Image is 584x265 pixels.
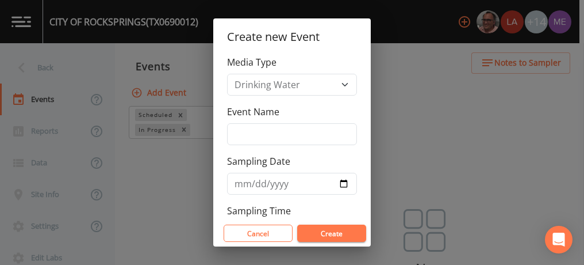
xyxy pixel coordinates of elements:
[213,18,371,55] h2: Create new Event
[227,204,291,218] label: Sampling Time
[545,226,573,253] div: Open Intercom Messenger
[227,55,276,69] label: Media Type
[227,154,290,168] label: Sampling Date
[224,225,293,242] button: Cancel
[227,105,279,119] label: Event Name
[297,225,366,242] button: Create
